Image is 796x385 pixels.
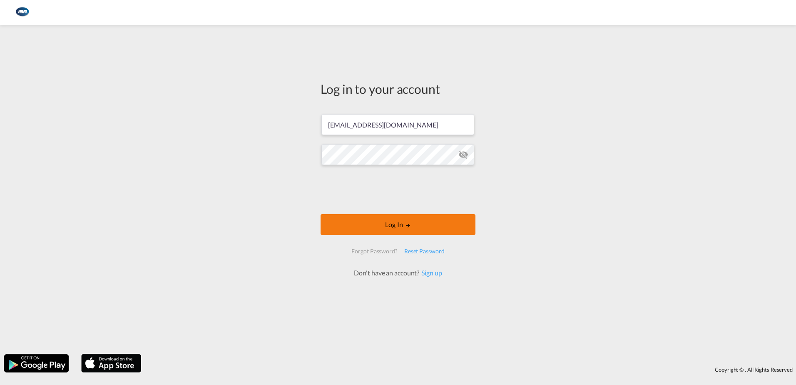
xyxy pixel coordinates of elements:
iframe: reCAPTCHA [335,173,461,206]
input: Enter email/phone number [321,114,474,135]
div: Copyright © . All Rights Reserved [145,362,796,377]
img: google.png [3,353,70,373]
div: Log in to your account [321,80,475,97]
a: Sign up [419,269,442,277]
div: Don't have an account? [345,268,451,277]
img: 1aa151c0c08011ec8d6f413816f9a227.png [12,3,31,22]
md-icon: icon-eye-off [458,150,468,160]
div: Reset Password [401,244,448,259]
button: LOGIN [321,214,475,235]
div: Forgot Password? [348,244,400,259]
img: apple.png [80,353,142,373]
